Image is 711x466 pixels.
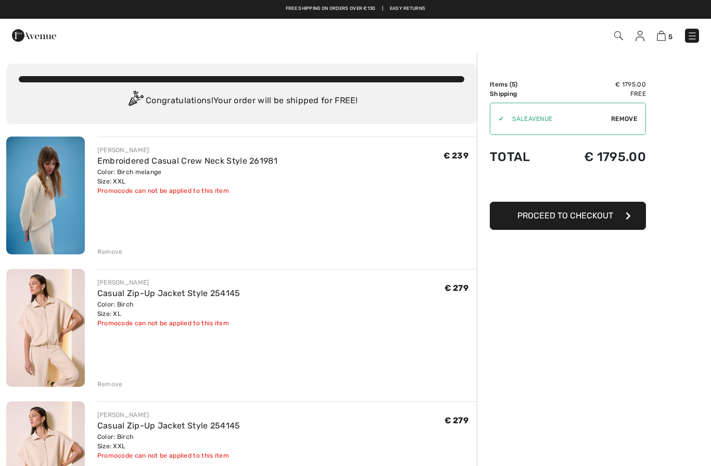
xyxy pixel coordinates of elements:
[19,91,464,112] div: Congratulations! Your order will be shipped for FREE!
[97,451,240,460] div: Promocode can not be applied to this item
[97,318,240,328] div: Promocode can not be applied to this item
[517,211,613,220] span: Proceed to Checkout
[614,31,623,40] img: Search
[97,186,277,195] div: Promocode can not be applied to this item
[504,103,611,134] input: Promo code
[657,29,672,42] a: 5
[97,410,240,420] div: [PERSON_NAME]
[97,145,277,155] div: [PERSON_NAME]
[636,31,644,41] img: My Info
[687,31,697,41] img: Menu
[443,151,469,161] span: € 239
[490,80,551,89] td: Items ( )
[6,269,85,387] img: Casual Zip-Up Jacket Style 254145
[490,89,551,99] td: Shipping
[490,114,504,124] div: ✔
[611,114,637,124] span: Remove
[551,80,646,89] td: € 1795.00
[551,139,646,175] td: € 1795.00
[668,33,672,41] span: 5
[97,288,240,298] a: Casual Zip-Up Jacket Style 254145
[512,81,515,88] span: 5
[445,283,469,293] span: € 279
[390,5,426,13] a: Easy Returns
[125,91,146,112] img: Congratulation2.svg
[12,30,56,40] a: 1ère Avenue
[490,139,551,175] td: Total
[97,421,240,431] a: Casual Zip-Up Jacket Style 254145
[490,175,646,198] iframe: PayPal
[97,300,240,318] div: Color: Birch Size: XL
[551,89,646,99] td: Free
[490,202,646,230] button: Proceed to Checkout
[97,247,123,256] div: Remove
[97,156,277,166] a: Embroidered Casual Crew Neck Style 261981
[6,137,85,254] img: Embroidered Casual Crew Neck Style 261981
[97,432,240,451] div: Color: Birch Size: XXL
[12,25,56,46] img: 1ère Avenue
[657,31,666,41] img: Shopping Bag
[97,379,123,389] div: Remove
[97,278,240,287] div: [PERSON_NAME]
[97,167,277,186] div: Color: Birch melange Size: XXL
[382,5,383,13] span: |
[286,5,376,13] a: Free shipping on orders over €130
[445,415,469,425] span: € 279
